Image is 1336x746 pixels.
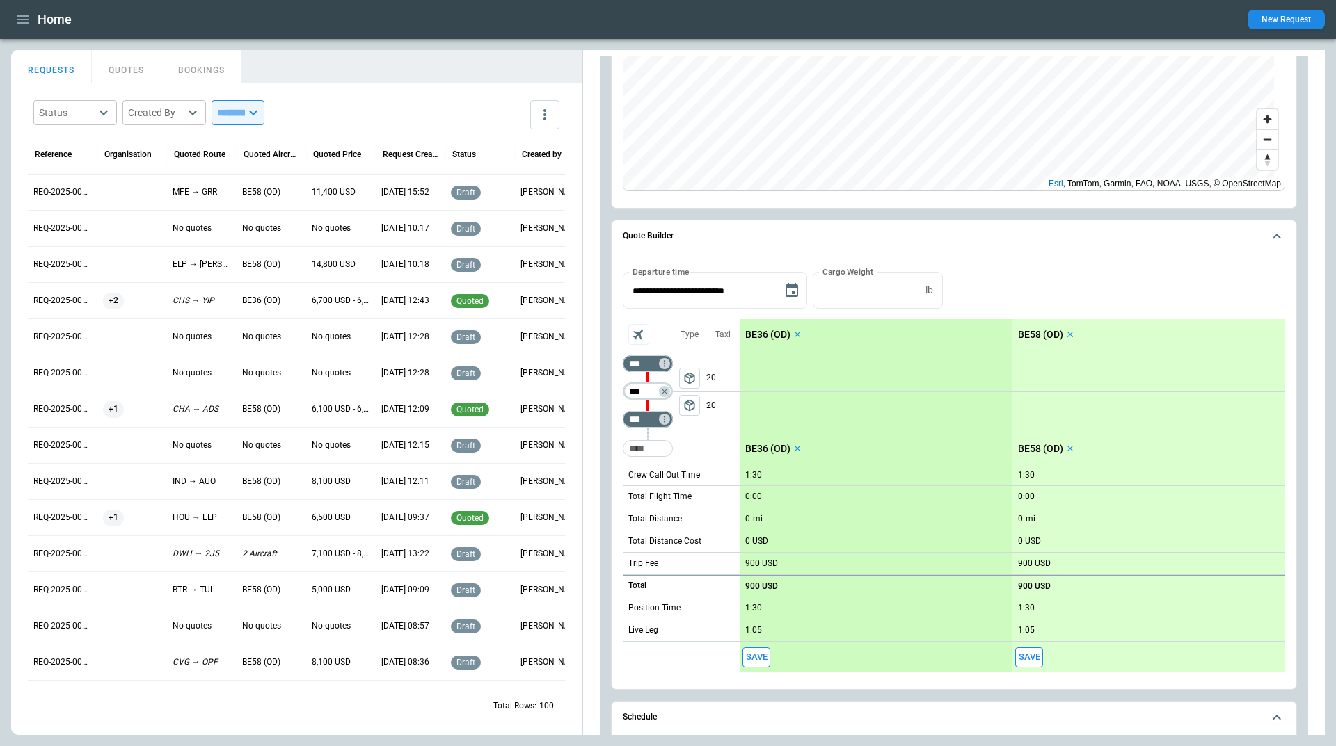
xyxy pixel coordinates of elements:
[520,367,579,379] p: Ben Gundermann
[681,329,699,341] p: Type
[242,295,301,307] p: BE36 (OD)
[1018,443,1063,455] p: BE58 (OD)
[740,319,1285,672] div: scrollable content
[312,656,370,668] p: 8,100 USD
[312,186,370,198] p: 11,400 USD
[1018,514,1023,524] p: 0
[381,476,440,487] p: 10/03/2025 12:11
[33,331,92,343] p: REQ-2025-000321
[242,222,301,234] p: No quotes
[381,403,440,415] p: 10/05/2025 12:09
[242,656,301,668] p: BE58 (OD)
[520,584,579,596] p: Ben Gundermann
[623,272,1285,672] div: Quote Builder
[38,11,72,28] h1: Home
[1015,647,1043,667] button: Save
[312,548,370,560] p: 7,100 USD - 8,100 USD
[454,405,486,414] span: quoted
[35,149,72,159] div: Reference
[33,656,92,668] p: REQ-2025-000312
[520,331,579,343] p: Ben Gundermann
[1248,10,1325,29] button: New Request
[242,620,301,632] p: No quotes
[1257,149,1278,170] button: Reset bearing to north
[33,548,92,560] p: REQ-2025-000315
[633,266,690,277] label: Departure time
[381,222,440,234] p: 10/09/2025 10:17
[628,624,658,636] p: Live Leg
[539,700,554,712] p: 100
[173,512,231,524] p: HOU → ELP
[33,367,92,379] p: REQ-2025-000320
[715,329,731,341] p: Taxi
[679,368,700,389] span: Type of sector
[381,548,440,560] p: 09/28/2025 13:22
[173,656,231,668] p: CVG → OPF
[493,700,536,712] p: Total Rows:
[381,656,440,668] p: 09/26/2025 08:36
[33,222,92,234] p: REQ-2025-000324
[1257,129,1278,149] button: Zoom out
[103,500,124,535] span: +1
[313,149,361,159] div: Quoted Price
[312,439,370,451] p: No quotes
[520,512,579,524] p: Ben Gundermann
[312,476,370,487] p: 8,100 USD
[520,259,579,270] p: George O'Bryan
[39,106,95,120] div: Status
[679,395,700,416] button: left aligned
[520,222,579,234] p: Ben Gundermann
[92,50,161,83] button: QUOTES
[623,411,673,428] div: Not found
[454,622,478,631] span: draft
[173,222,231,234] p: No quotes
[11,50,92,83] button: REQUESTS
[1018,470,1035,480] p: 1:30
[33,476,92,487] p: REQ-2025-000317
[745,492,762,502] p: 0:00
[452,149,476,159] div: Status
[381,439,440,451] p: 10/03/2025 12:15
[173,439,231,451] p: No quotes
[745,581,778,592] p: 900 USD
[454,224,478,234] span: draft
[33,439,92,451] p: REQ-2025-000318
[242,367,301,379] p: No quotes
[173,584,231,596] p: BTR → TUL
[1018,625,1035,635] p: 1:05
[33,259,92,270] p: REQ-2025-000323
[33,620,92,632] p: REQ-2025-000313
[1018,558,1051,569] p: 900 USD
[312,295,370,307] p: 6,700 USD - 6,800 USD
[312,259,370,270] p: 14,800 USD
[454,658,478,667] span: draft
[520,476,579,487] p: Cady Howell
[242,584,301,596] p: BE58 (OD)
[454,296,486,306] span: quoted
[745,514,750,524] p: 0
[312,331,370,343] p: No quotes
[1018,603,1035,613] p: 1:30
[312,367,370,379] p: No quotes
[706,392,740,419] p: 20
[679,395,700,416] span: Type of sector
[312,620,370,632] p: No quotes
[778,277,806,305] button: Choose date, selected date is Oct 13, 2025
[520,439,579,451] p: Cady Howell
[454,260,478,270] span: draft
[745,536,768,546] p: 0 USD
[381,331,440,343] p: 10/05/2025 12:28
[683,371,697,385] span: package_2
[522,149,562,159] div: Created by
[173,259,231,270] p: ELP → ABE
[33,186,92,198] p: REQ-2025-000325
[454,441,478,451] span: draft
[381,620,440,632] p: 09/26/2025 08:57
[530,100,559,129] button: more
[173,476,231,487] p: IND → AUO
[103,283,124,318] span: +2
[173,331,231,343] p: No quotes
[925,284,933,296] p: lb
[454,549,478,559] span: draft
[1049,179,1063,188] a: Esri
